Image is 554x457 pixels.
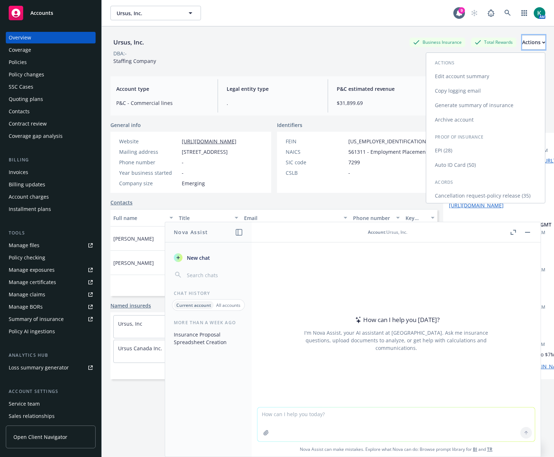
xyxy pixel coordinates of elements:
[406,214,427,222] div: Key contact
[9,118,47,130] div: Contract review
[9,130,63,142] div: Coverage gap analysis
[277,121,302,129] span: Identifiers
[244,214,339,222] div: Email
[113,58,156,64] span: Staffing Company
[6,130,96,142] a: Coverage gap analysis
[227,85,319,93] span: Legal entity type
[9,362,69,373] div: Loss summary generator
[426,143,545,158] a: EPI (28)
[467,6,482,20] a: Start snowing
[9,191,49,203] div: Account charges
[487,446,492,452] a: TR
[117,9,179,17] span: Ursus, Inc.
[165,320,252,326] div: More than a week ago
[9,106,30,117] div: Contacts
[473,446,477,452] a: BI
[6,289,96,300] a: Manage claims
[6,191,96,203] a: Account charges
[9,56,27,68] div: Policies
[182,179,205,187] span: Emerging
[403,209,437,227] button: Key contact
[6,81,96,93] a: SSC Cases
[9,81,33,93] div: SSC Cases
[6,313,96,325] a: Summary of insurance
[255,442,538,457] span: Nova Assist can make mistakes. Explore what Nova can do: Browse prompt library for and
[119,169,179,177] div: Year business started
[118,345,162,352] a: Ursus Canada Inc.
[348,158,360,166] span: 7299
[6,203,96,215] a: Installment plans
[6,326,96,337] a: Policy AI ingestions
[6,44,96,56] a: Coverage
[517,6,532,20] a: Switch app
[110,199,133,206] a: Contacts
[119,179,179,187] div: Company size
[426,69,545,84] a: Edit account summary
[171,329,246,348] button: Insurance Proposal Spreadsheet Creation
[9,313,64,325] div: Summary of insurance
[113,235,154,242] span: [PERSON_NAME]
[353,315,440,325] div: How can I help you [DATE]?
[241,209,350,227] button: Email
[6,352,96,359] div: Analytics hub
[368,229,407,235] div: : Ursus, Inc.
[9,93,43,105] div: Quoting plans
[522,35,545,50] button: Actions
[522,35,545,49] div: Actions
[110,6,201,20] button: Ursus, Inc.
[171,251,246,264] button: New chat
[185,254,210,262] span: New chat
[484,6,498,20] a: Report a Bug
[182,169,184,177] span: -
[6,388,96,395] div: Account settings
[119,148,179,156] div: Mailing address
[426,113,545,127] a: Archive account
[6,179,96,190] a: Billing updates
[9,398,40,410] div: Service team
[348,148,451,156] span: 561311 - Employment Placement Agencies
[353,214,391,222] div: Phone number
[286,148,345,156] div: NAICS
[410,38,465,47] div: Business Insurance
[113,50,127,57] div: DBA: -
[182,138,236,145] a: [URL][DOMAIN_NAME]
[119,158,179,166] div: Phone number
[216,302,240,308] p: All accounts
[426,158,545,172] a: Auto ID Card (50)
[337,85,429,93] span: P&C estimated revenue
[9,44,31,56] div: Coverage
[176,209,242,227] button: Title
[426,189,545,203] a: Cancellation request-policy release (35)
[6,362,96,373] a: Loss summary generator
[6,32,96,43] a: Overview
[6,156,96,164] div: Billing
[116,99,209,107] span: P&C - Commercial lines
[110,121,141,129] span: General info
[6,3,96,23] a: Accounts
[30,10,53,16] span: Accounts
[110,302,151,309] a: Named insureds
[350,209,402,227] button: Phone number
[458,7,465,14] div: 9
[286,169,345,177] div: CSLB
[500,6,515,20] a: Search
[118,320,142,327] a: Ursus, Inc
[449,202,504,209] a: [URL][DOMAIN_NAME]
[6,229,96,237] div: Tools
[286,158,345,166] div: SIC code
[9,240,39,251] div: Manage files
[119,137,179,145] div: Website
[9,69,44,80] div: Policy changes
[471,38,516,47] div: Total Rewards
[6,118,96,130] a: Contract review
[6,410,96,422] a: Sales relationships
[534,7,545,19] img: photo
[368,229,385,235] span: Account
[294,329,498,352] div: I'm Nova Assist, your AI assistant at [GEOGRAPHIC_DATA]. Ask me insurance questions, upload docum...
[9,166,28,178] div: Invoices
[6,301,96,313] a: Manage BORs
[435,60,454,66] span: Actions
[9,276,56,288] div: Manage certificates
[6,264,96,276] a: Manage exposures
